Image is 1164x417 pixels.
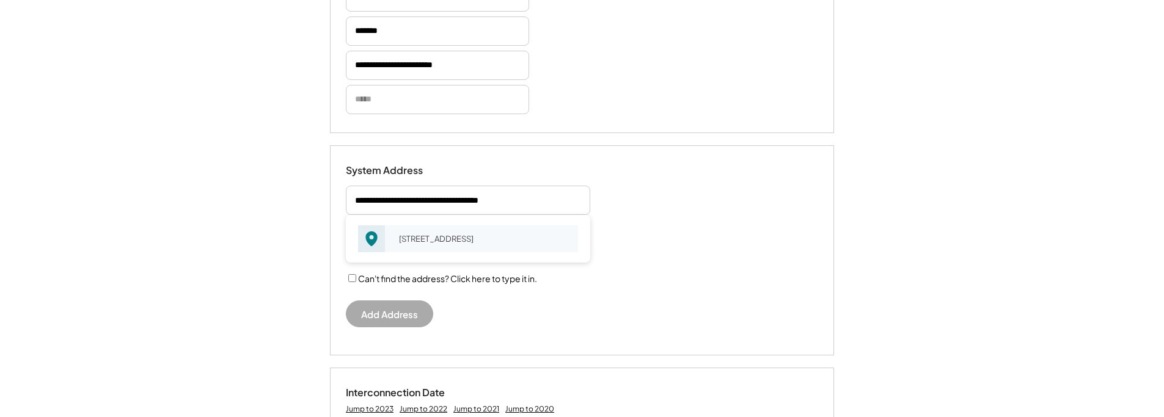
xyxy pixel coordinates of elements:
[346,300,433,327] button: Add Address
[453,404,499,414] div: Jump to 2021
[505,404,554,414] div: Jump to 2020
[391,230,578,247] div: [STREET_ADDRESS]
[400,404,447,414] div: Jump to 2022
[358,273,537,284] label: Can't find the address? Click here to type it in.
[346,386,468,399] div: Interconnection Date
[346,164,468,177] div: System Address
[346,404,393,414] div: Jump to 2023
